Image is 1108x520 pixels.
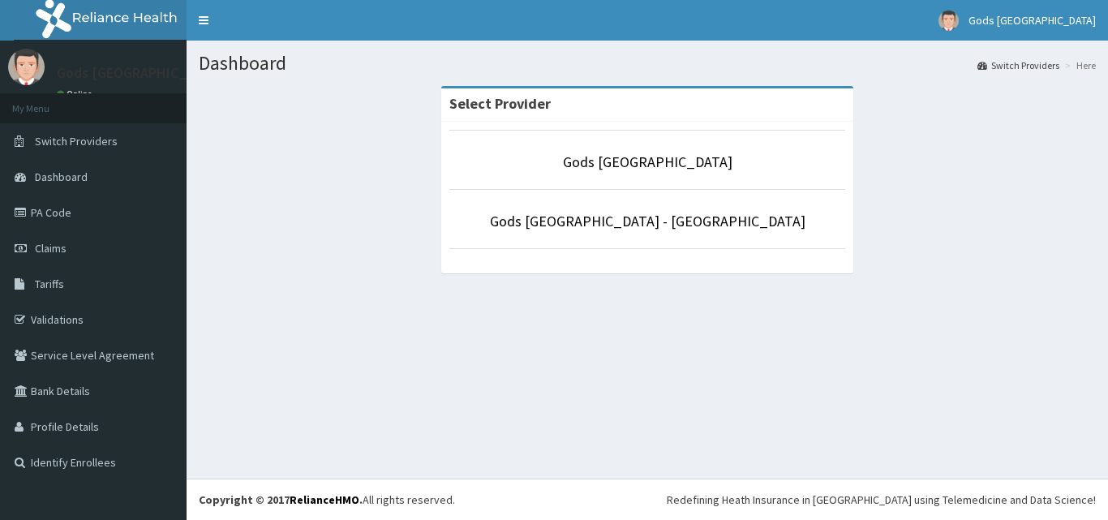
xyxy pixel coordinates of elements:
[35,277,64,291] span: Tariffs
[449,94,551,113] strong: Select Provider
[667,492,1096,508] div: Redefining Heath Insurance in [GEOGRAPHIC_DATA] using Telemedicine and Data Science!
[977,58,1059,72] a: Switch Providers
[57,88,96,100] a: Online
[563,153,732,171] a: Gods [GEOGRAPHIC_DATA]
[490,212,805,230] a: Gods [GEOGRAPHIC_DATA] - [GEOGRAPHIC_DATA]
[199,492,363,507] strong: Copyright © 2017 .
[8,49,45,85] img: User Image
[35,241,67,256] span: Claims
[1061,58,1096,72] li: Here
[187,479,1108,520] footer: All rights reserved.
[938,11,959,31] img: User Image
[35,134,118,148] span: Switch Providers
[57,66,225,80] p: Gods [GEOGRAPHIC_DATA]
[290,492,359,507] a: RelianceHMO
[35,170,88,184] span: Dashboard
[968,13,1096,28] span: Gods [GEOGRAPHIC_DATA]
[199,53,1096,74] h1: Dashboard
